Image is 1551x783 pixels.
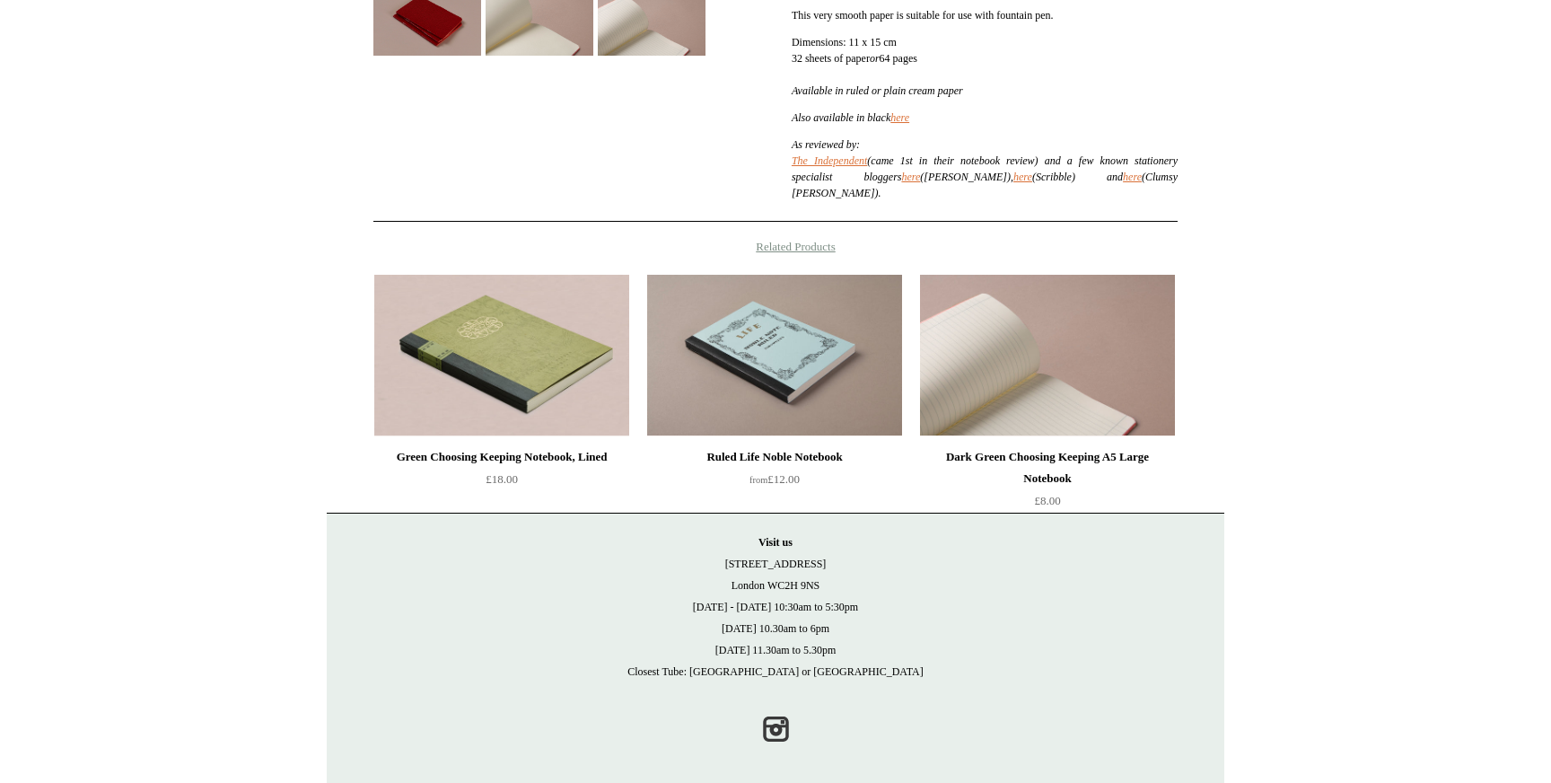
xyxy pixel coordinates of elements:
a: here [1013,171,1032,183]
h4: Related Products [327,240,1224,254]
div: Dark Green Choosing Keeping A5 Large Notebook [924,446,1170,489]
strong: Visit us [758,536,793,549]
em: Available in ruled or plain cream paper [792,84,963,97]
a: Ruled Life Noble Notebook from£12.00 [647,446,902,520]
em: or [870,52,880,65]
span: £8.00 [1034,494,1060,507]
img: Ruled Life Noble Notebook [647,275,902,436]
img: Green Choosing Keeping Notebook, Lined [374,275,629,436]
span: from [749,475,767,485]
p: This very smooth paper is suitable for use with fountain pen. [792,7,1178,23]
a: Green Choosing Keeping Notebook, Lined £18.00 [374,446,629,520]
a: here [901,171,920,183]
span: £18.00 [486,472,518,486]
a: Dark Green Choosing Keeping A5 Large Notebook £8.00 [920,446,1175,520]
a: here [1123,171,1142,183]
span: £12.00 [749,472,800,486]
div: Green Choosing Keeping Notebook, Lined [379,446,625,468]
img: Dark Green Choosing Keeping A5 Large Notebook [920,275,1175,436]
em: Also available in black [792,111,909,124]
a: here [890,111,909,124]
i: (came 1st in their notebook review) and a few known stationery specialist bloggers [792,154,1178,183]
div: Ruled Life Noble Notebook [652,446,898,468]
p: [STREET_ADDRESS] London WC2H 9NS [DATE] - [DATE] 10:30am to 5:30pm [DATE] 10.30am to 6pm [DATE] 1... [345,532,1206,682]
p: Dimensions: 11 x 15 cm 32 sheets of paper 64 pages [792,34,1178,99]
i: (Scribble) and [1032,171,1123,183]
a: The Independent [792,154,867,167]
a: Green Choosing Keeping Notebook, Lined Green Choosing Keeping Notebook, Lined [374,275,629,436]
a: Dark Green Choosing Keeping A5 Large Notebook Dark Green Choosing Keeping A5 Large Notebook [920,275,1175,436]
i: As reviewed by: [792,138,860,151]
a: Ruled Life Noble Notebook Ruled Life Noble Notebook [647,275,902,436]
a: Instagram [756,709,795,749]
i: ([PERSON_NAME]), [920,171,1013,183]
